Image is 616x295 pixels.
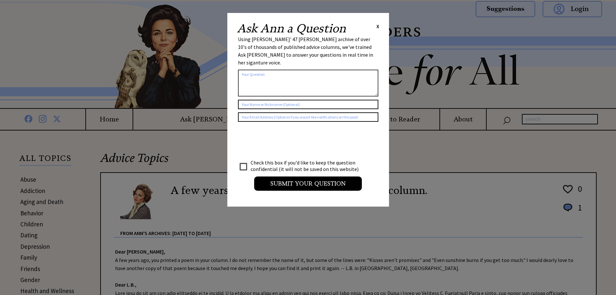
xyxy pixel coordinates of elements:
span: X [376,23,379,29]
td: Check this box if you'd like to keep the question confidential (it will not be saved on this webs... [250,159,365,173]
input: Your Name or Nickname (Optional) [238,100,378,109]
input: Submit your Question [254,176,362,191]
input: Your Email Address (Optional if you would like notifications on this post) [238,112,378,122]
h2: Ask Ann a Question [237,23,346,34]
div: Using [PERSON_NAME]' 47 [PERSON_NAME] archive of over 10's of thousands of published advice colum... [238,35,378,66]
iframe: reCAPTCHA [238,128,336,153]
